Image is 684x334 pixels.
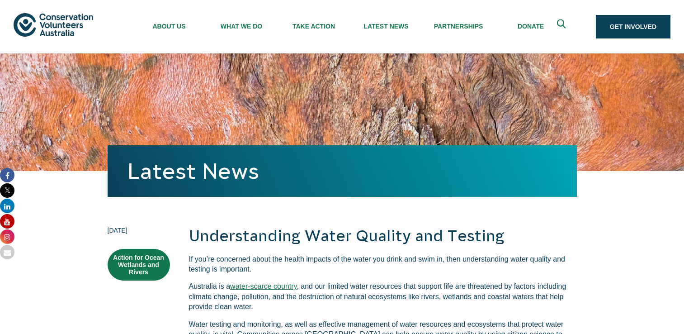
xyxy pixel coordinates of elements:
a: Action for Ocean Wetlands and Rivers [108,249,170,281]
time: [DATE] [108,225,170,235]
span: Donate [495,23,567,30]
span: What We Do [205,23,278,30]
span: Expand search box [557,19,568,34]
p: If you’re concerned about the health impacts of the water you drink and swim in, then understandi... [189,254,577,275]
button: Expand search box Close search box [552,16,573,38]
a: Latest News [127,159,259,183]
p: Australia is a , and our limited water resources that support life are threatened by factors incl... [189,282,577,312]
img: logo.svg [14,13,93,36]
span: Partnerships [422,23,495,30]
a: water-scarce country [230,282,297,290]
span: Latest News [350,23,422,30]
span: About Us [133,23,205,30]
h2: Understanding Water Quality and Testing [189,225,577,247]
span: Take Action [278,23,350,30]
a: Get Involved [596,15,670,38]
